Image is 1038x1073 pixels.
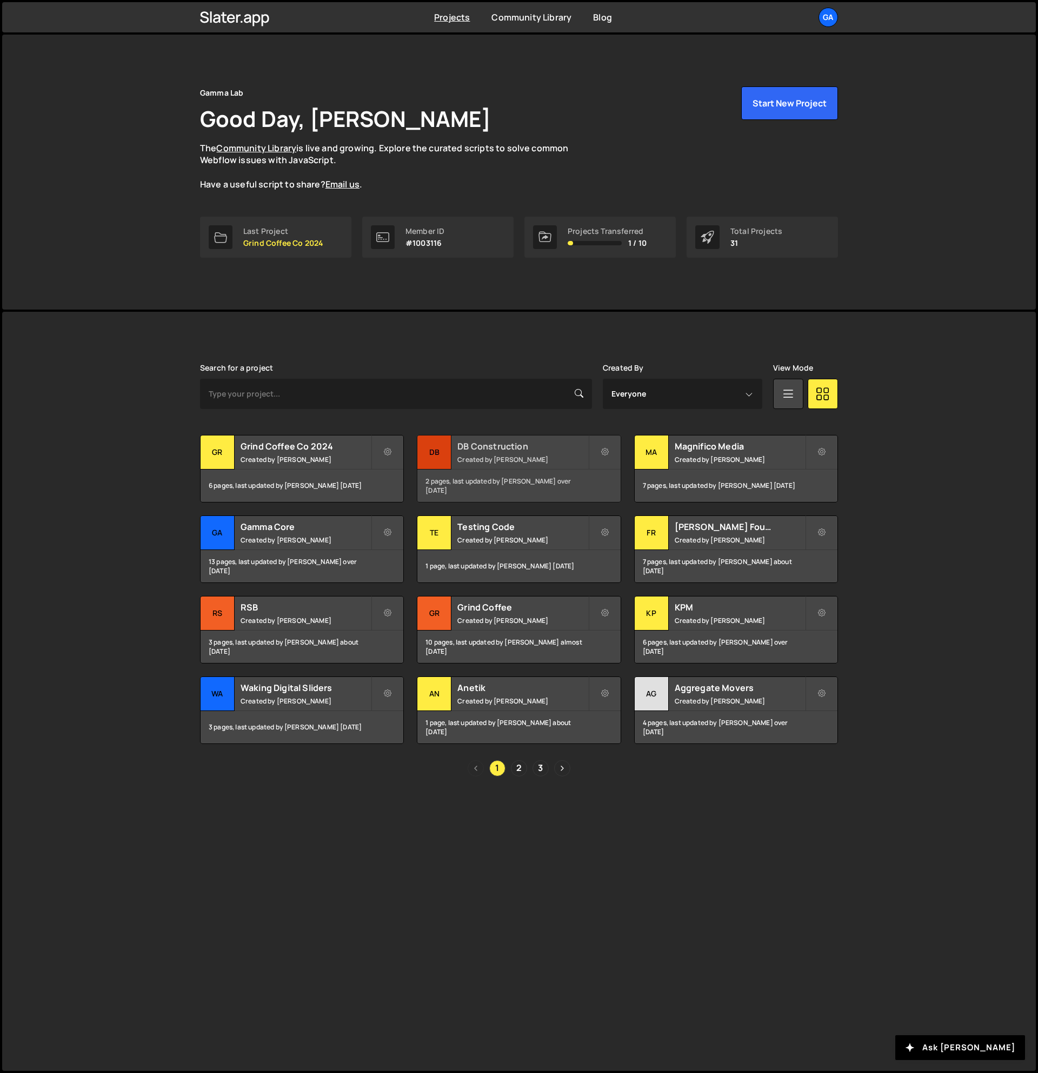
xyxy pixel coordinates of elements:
[457,601,588,613] h2: Grind Coffee
[457,696,588,706] small: Created by [PERSON_NAME]
[593,11,612,23] a: Blog
[417,515,621,583] a: Te Testing Code Created by [PERSON_NAME] 1 page, last updated by [PERSON_NAME] [DATE]
[200,760,838,776] div: Pagination
[457,535,588,545] small: Created by [PERSON_NAME]
[634,435,838,502] a: Ma Magnifico Media Created by [PERSON_NAME] 7 pages, last updated by [PERSON_NAME] [DATE]
[243,239,323,247] p: Grind Coffee Co 2024
[457,440,588,452] h2: DB Construction
[417,677,451,711] div: An
[417,676,621,744] a: An Anetik Created by [PERSON_NAME] 1 page, last updated by [PERSON_NAME] about [DATE]
[634,596,838,663] a: KP KPM Created by [PERSON_NAME] 6 pages, last updated by [PERSON_NAME] over [DATE]
[457,682,588,694] h2: Anetik
[417,596,621,663] a: Gr Grind Coffee Created by [PERSON_NAME] 10 pages, last updated by [PERSON_NAME] almost [DATE]
[635,550,837,582] div: 7 pages, last updated by [PERSON_NAME] about [DATE]
[241,521,371,533] h2: Gamma Core
[634,676,838,744] a: Ag Aggregate Movers Created by [PERSON_NAME] 4 pages, last updated by [PERSON_NAME] over [DATE]
[417,470,620,502] div: 2 pages, last updated by [PERSON_NAME] over [DATE]
[417,435,451,470] div: DB
[675,696,805,706] small: Created by [PERSON_NAME]
[675,616,805,625] small: Created by [PERSON_NAME]
[730,239,782,247] p: 31
[201,711,403,743] div: 3 pages, last updated by [PERSON_NAME] [DATE]
[405,227,444,236] div: Member ID
[628,239,647,247] span: 1 / 10
[417,435,621,502] a: DB DB Construction Created by [PERSON_NAME] 2 pages, last updated by [PERSON_NAME] over [DATE]
[819,8,838,27] a: Ga
[417,711,620,743] div: 1 page, last updated by [PERSON_NAME] about [DATE]
[200,435,404,502] a: Gr Grind Coffee Co 2024 Created by [PERSON_NAME] 6 pages, last updated by [PERSON_NAME] [DATE]
[417,596,451,631] div: Gr
[201,596,235,631] div: RS
[200,596,404,663] a: RS RSB Created by [PERSON_NAME] 3 pages, last updated by [PERSON_NAME] about [DATE]
[675,521,805,533] h2: [PERSON_NAME] Foundation
[201,435,235,470] div: Gr
[773,364,813,372] label: View Mode
[533,760,549,776] a: Page 3
[201,631,403,663] div: 3 pages, last updated by [PERSON_NAME] about [DATE]
[635,677,669,711] div: Ag
[241,535,371,545] small: Created by [PERSON_NAME]
[457,616,588,625] small: Created by [PERSON_NAME]
[241,696,371,706] small: Created by [PERSON_NAME]
[675,455,805,464] small: Created by [PERSON_NAME]
[200,104,491,133] h1: Good Day, [PERSON_NAME]
[417,516,451,550] div: Te
[635,516,669,550] div: Fr
[457,455,588,464] small: Created by [PERSON_NAME]
[241,440,371,452] h2: Grind Coffee Co 2024
[405,239,444,247] p: #1003116
[200,86,243,99] div: Gamma Lab
[200,364,273,372] label: Search for a project
[491,11,571,23] a: Community Library
[200,379,592,409] input: Type your project...
[554,760,570,776] a: Next page
[635,596,669,631] div: KP
[200,142,589,191] p: The is live and growing. Explore the curated scripts to solve common Webflow issues with JavaScri...
[241,616,371,625] small: Created by [PERSON_NAME]
[417,550,620,582] div: 1 page, last updated by [PERSON_NAME] [DATE]
[241,455,371,464] small: Created by [PERSON_NAME]
[635,435,669,470] div: Ma
[417,631,620,663] div: 10 pages, last updated by [PERSON_NAME] almost [DATE]
[201,550,403,582] div: 13 pages, last updated by [PERSON_NAME] over [DATE]
[741,86,838,120] button: Start New Project
[730,227,782,236] div: Total Projects
[201,677,235,711] div: Wa
[634,515,838,583] a: Fr [PERSON_NAME] Foundation Created by [PERSON_NAME] 7 pages, last updated by [PERSON_NAME] about...
[635,631,837,663] div: 6 pages, last updated by [PERSON_NAME] over [DATE]
[568,227,647,236] div: Projects Transferred
[325,178,360,190] a: Email us
[201,470,403,502] div: 6 pages, last updated by [PERSON_NAME] [DATE]
[675,682,805,694] h2: Aggregate Movers
[895,1035,1025,1060] button: Ask [PERSON_NAME]
[675,601,805,613] h2: KPM
[200,676,404,744] a: Wa Waking Digital Sliders Created by [PERSON_NAME] 3 pages, last updated by [PERSON_NAME] [DATE]
[635,470,837,502] div: 7 pages, last updated by [PERSON_NAME] [DATE]
[635,711,837,743] div: 4 pages, last updated by [PERSON_NAME] over [DATE]
[243,227,323,236] div: Last Project
[434,11,470,23] a: Projects
[241,601,371,613] h2: RSB
[201,516,235,550] div: Ga
[675,440,805,452] h2: Magnifico Media
[457,521,588,533] h2: Testing Code
[200,515,404,583] a: Ga Gamma Core Created by [PERSON_NAME] 13 pages, last updated by [PERSON_NAME] over [DATE]
[511,760,527,776] a: Page 2
[603,364,644,372] label: Created By
[200,217,351,258] a: Last Project Grind Coffee Co 2024
[216,142,296,154] a: Community Library
[241,682,371,694] h2: Waking Digital Sliders
[675,535,805,545] small: Created by [PERSON_NAME]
